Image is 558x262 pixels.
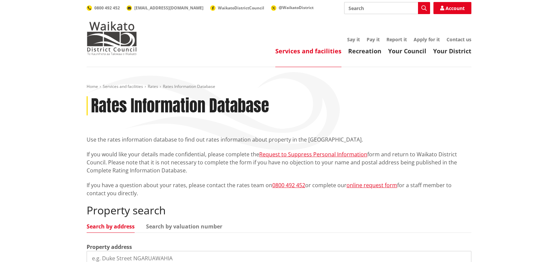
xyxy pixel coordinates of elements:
[87,84,98,89] a: Home
[87,136,471,144] p: Use the rates information database to find out rates information about property in the [GEOGRAPHI...
[275,47,341,55] a: Services and facilities
[348,47,381,55] a: Recreation
[433,47,471,55] a: Your District
[146,224,222,229] a: Search by valuation number
[127,5,203,11] a: [EMAIL_ADDRESS][DOMAIN_NAME]
[210,5,264,11] a: WaikatoDistrictCouncil
[87,21,137,55] img: Waikato District Council - Te Kaunihera aa Takiwaa o Waikato
[87,181,471,197] p: If you have a question about your rates, please contact the rates team on or complete our for a s...
[271,5,314,10] a: @WaikatoDistrict
[94,5,120,11] span: 0800 492 452
[346,181,397,189] a: online request form
[344,2,430,14] input: Search input
[134,5,203,11] span: [EMAIL_ADDRESS][DOMAIN_NAME]
[87,150,471,174] p: If you would like your details made confidential, please complete the form and return to Waikato ...
[163,84,215,89] span: Rates Information Database
[414,36,440,43] a: Apply for it
[388,47,426,55] a: Your Council
[87,224,135,229] a: Search by address
[148,84,158,89] a: Rates
[367,36,380,43] a: Pay it
[259,151,367,158] a: Request to Suppress Personal Information
[91,96,269,116] h1: Rates Information Database
[433,2,471,14] a: Account
[103,84,143,89] a: Services and facilities
[272,181,305,189] a: 0800 492 452
[87,243,132,251] label: Property address
[386,36,407,43] a: Report it
[279,5,314,10] span: @WaikatoDistrict
[87,84,471,90] nav: breadcrumb
[447,36,471,43] a: Contact us
[87,204,471,217] h2: Property search
[347,36,360,43] a: Say it
[218,5,264,11] span: WaikatoDistrictCouncil
[87,5,120,11] a: 0800 492 452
